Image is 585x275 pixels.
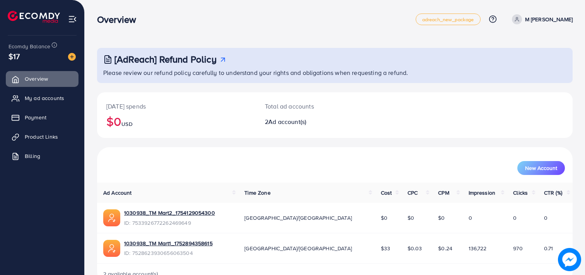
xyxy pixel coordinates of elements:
span: Payment [25,114,46,121]
a: Product Links [6,129,78,144]
img: menu [68,15,77,24]
a: Payment [6,110,78,125]
span: adreach_new_package [422,17,474,22]
h3: Overview [97,14,142,25]
span: CTR (%) [544,189,562,197]
span: 0.71 [544,244,553,252]
img: ic-ads-acc.e4c84228.svg [103,240,120,257]
span: ID: 7528623930656063504 [124,249,213,257]
span: $33 [381,244,390,252]
span: Cost [381,189,392,197]
a: Billing [6,148,78,164]
span: Ad account(s) [268,117,306,126]
p: Total ad accounts [265,102,365,111]
span: 0 [544,214,547,222]
span: [GEOGRAPHIC_DATA]/[GEOGRAPHIC_DATA] [244,244,352,252]
p: M [PERSON_NAME] [525,15,573,24]
span: Ecomdy Balance [9,42,50,50]
span: Time Zone [244,189,270,197]
span: Billing [25,152,40,160]
img: image [558,248,581,271]
span: 0 [469,214,472,222]
span: $0 [381,214,387,222]
span: Clicks [513,189,528,197]
button: New Account [517,161,565,175]
span: Overview [25,75,48,83]
span: CPM [438,189,449,197]
span: CPC [408,189,418,197]
span: USD [121,120,132,128]
span: $0 [408,214,414,222]
span: New Account [525,165,557,171]
span: 136,722 [469,244,487,252]
h2: $0 [106,114,246,129]
span: ID: 7533926772262469649 [124,219,215,227]
a: Overview [6,71,78,87]
h3: [AdReach] Refund Policy [114,54,217,65]
span: 970 [513,244,522,252]
img: image [68,53,76,61]
span: My ad accounts [25,94,64,102]
span: Ad Account [103,189,132,197]
a: M [PERSON_NAME] [509,14,573,24]
a: 1030938_TM Mart2_1754129054300 [124,209,215,217]
span: $0.24 [438,244,452,252]
a: adreach_new_package [416,14,481,25]
span: Product Links [25,133,58,141]
a: My ad accounts [6,90,78,106]
span: 0 [513,214,517,222]
span: Impression [469,189,496,197]
h2: 2 [265,118,365,126]
img: ic-ads-acc.e4c84228.svg [103,209,120,226]
p: Please review our refund policy carefully to understand your rights and obligations when requesti... [103,68,568,77]
span: [GEOGRAPHIC_DATA]/[GEOGRAPHIC_DATA] [244,214,352,222]
span: $17 [9,51,20,62]
span: $0.03 [408,244,422,252]
p: [DATE] spends [106,102,246,111]
img: logo [8,11,60,23]
a: 1030938_TM Mart1_1752894358615 [124,239,213,247]
span: $0 [438,214,445,222]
